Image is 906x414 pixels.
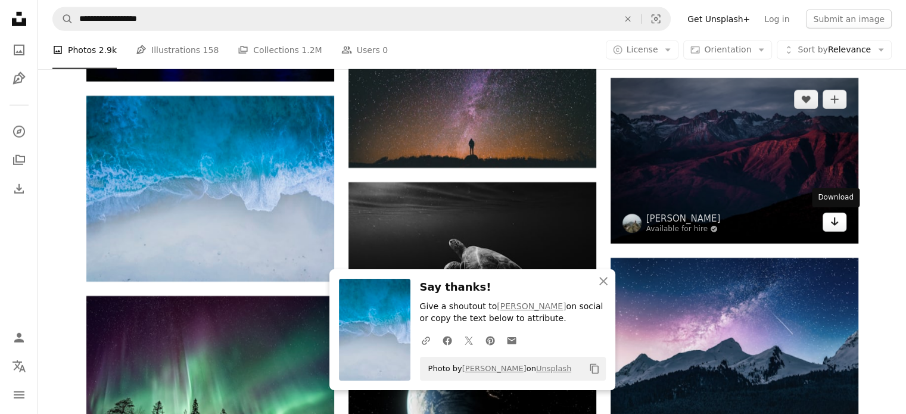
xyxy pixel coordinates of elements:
[462,364,527,373] a: [PERSON_NAME]
[301,43,322,57] span: 1.2M
[798,44,871,56] span: Relevance
[348,40,596,168] img: silhouette of man standing on rock while looking in sky
[806,10,892,29] button: Submit an image
[238,31,322,69] a: Collections 1.2M
[480,328,501,352] a: Share on Pinterest
[536,364,571,373] a: Unsplash
[7,67,31,91] a: Illustrations
[86,96,334,282] img: bird's eye view of seashore
[683,41,772,60] button: Orientation
[501,328,522,352] a: Share over email
[348,247,596,257] a: silhouette of sea turtle underwater
[422,359,572,378] span: Photo by on
[627,45,658,54] span: License
[812,188,860,207] div: Download
[622,214,642,233] img: Go to JOHN TOWNER's profile
[642,8,670,30] button: Visual search
[420,301,606,325] p: Give a shoutout to on social or copy the text below to attribute.
[646,213,721,225] a: [PERSON_NAME]
[794,90,818,109] button: Like
[348,400,596,410] a: a view of the earth from space at night
[7,148,31,172] a: Collections
[823,213,846,232] a: Download
[7,383,31,407] button: Menu
[420,279,606,296] h3: Say thanks!
[52,7,671,31] form: Find visuals sitewide
[704,45,751,54] span: Orientation
[382,43,388,57] span: 0
[7,38,31,62] a: Photos
[584,359,605,379] button: Copy to clipboard
[7,120,31,144] a: Explore
[611,335,858,345] a: snow mountain under stars
[611,155,858,166] a: aerial photo of brown moutains
[646,225,721,234] a: Available for hire
[777,41,892,60] button: Sort byRelevance
[86,183,334,194] a: bird's eye view of seashore
[341,31,388,69] a: Users 0
[606,41,679,60] button: License
[823,90,846,109] button: Add to Collection
[203,43,219,57] span: 158
[136,31,219,69] a: Illustrations 158
[348,182,596,322] img: silhouette of sea turtle underwater
[53,8,73,30] button: Search Unsplash
[7,326,31,350] a: Log in / Sign up
[348,98,596,109] a: silhouette of man standing on rock while looking in sky
[458,328,480,352] a: Share on Twitter
[86,373,334,384] a: silhouette of trees near Aurora Borealis at night
[611,78,858,244] img: aerial photo of brown moutains
[615,8,641,30] button: Clear
[7,7,31,33] a: Home — Unsplash
[798,45,827,54] span: Sort by
[680,10,757,29] a: Get Unsplash+
[7,354,31,378] button: Language
[7,177,31,201] a: Download History
[437,328,458,352] a: Share on Facebook
[757,10,796,29] a: Log in
[497,301,566,311] a: [PERSON_NAME]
